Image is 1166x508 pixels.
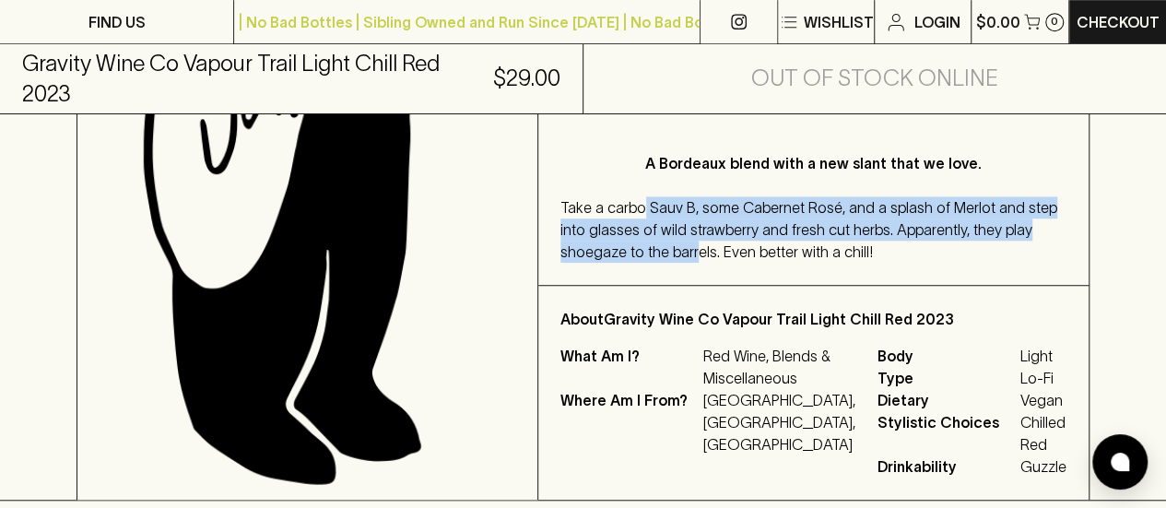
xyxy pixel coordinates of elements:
span: Dietary [877,389,1016,411]
span: Lo-Fi [1020,367,1066,389]
p: What Am I? [560,345,699,389]
h5: Out of Stock Online [751,64,997,93]
span: Type [877,367,1016,389]
h5: $29.00 [493,64,560,93]
h5: Gravity Wine Co Vapour Trail Light Chill Red 2023 [22,49,493,108]
p: Wishlist [804,11,874,33]
p: $0.00 [976,11,1020,33]
p: FIND US [88,11,146,33]
span: Guzzle [1020,455,1066,478]
span: Take a carbo Sauv B, some Cabernet Rosé, and a splash of Merlot and step into glasses of wild str... [560,199,1057,260]
span: Vegan [1020,389,1066,411]
img: bubble-icon [1111,453,1129,471]
span: Light [1020,345,1066,367]
p: Checkout [1077,11,1160,33]
p: [GEOGRAPHIC_DATA], [GEOGRAPHIC_DATA], [GEOGRAPHIC_DATA] [703,389,855,455]
span: Stylistic Choices [877,411,1016,455]
p: A Bordeaux blend with a new slant that we love. [597,152,1030,174]
p: 0 [1051,17,1058,27]
span: Chilled Red [1020,411,1066,455]
span: Body [877,345,1016,367]
p: About Gravity Wine Co Vapour Trail Light Chill Red 2023 [560,308,1066,330]
p: Where Am I From? [560,389,699,455]
p: Red Wine, Blends & Miscellaneous [703,345,855,389]
span: Drinkability [877,455,1016,478]
p: Login [914,11,960,33]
